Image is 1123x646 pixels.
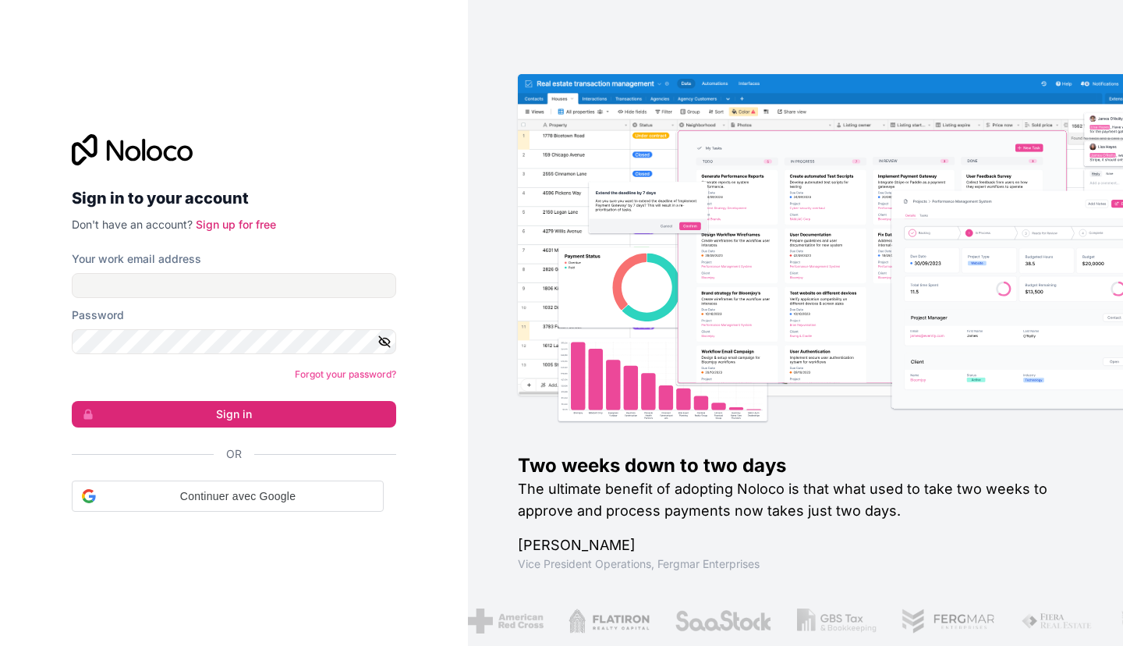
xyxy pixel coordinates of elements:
[468,609,544,634] img: /assets/american-red-cross-BAupjrZR.png
[1021,609,1094,634] img: /assets/fiera-fwj2N5v4.png
[226,446,242,462] span: Or
[569,609,650,634] img: /assets/flatiron-C8eUkumj.png
[518,453,1073,478] h1: Two weeks down to two days
[901,609,996,634] img: /assets/fergmar-CudnrXN5.png
[295,368,396,380] a: Forgot your password?
[196,218,276,231] a: Sign up for free
[72,273,396,298] input: Email address
[518,556,1073,572] h1: Vice President Operations , Fergmar Enterprises
[518,478,1073,522] h2: The ultimate benefit of adopting Noloco is that what used to take two weeks to approve and proces...
[674,609,772,634] img: /assets/saastock-C6Zbiodz.png
[72,329,396,354] input: Password
[72,307,124,323] label: Password
[72,251,201,267] label: Your work email address
[518,534,1073,556] h1: [PERSON_NAME]
[72,401,396,428] button: Sign in
[72,184,396,212] h2: Sign in to your account
[72,481,384,512] div: Continuer avec Google
[72,218,193,231] span: Don't have an account?
[797,609,877,634] img: /assets/gbstax-C-GtDUiK.png
[102,488,374,505] span: Continuer avec Google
